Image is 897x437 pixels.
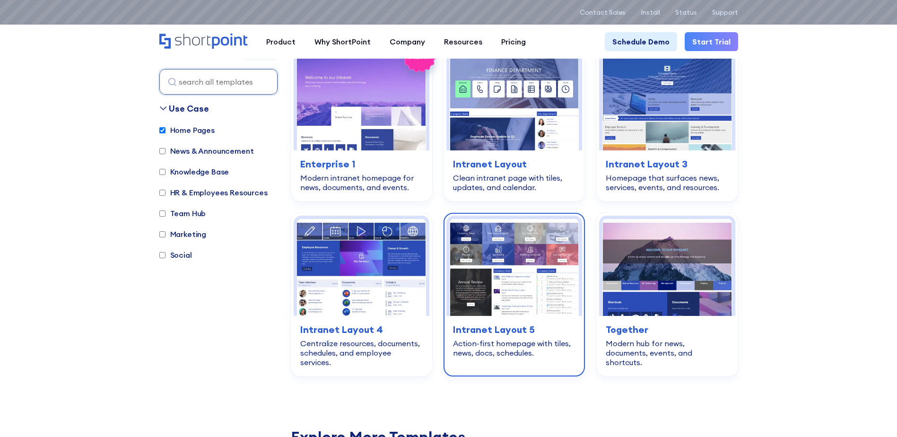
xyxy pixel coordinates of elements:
[605,32,677,51] a: Schedule Demo
[291,47,432,201] a: Enterprise 1 – SharePoint Homepage Design: Modern intranet homepage for news, documents, and even...
[159,252,165,258] input: Social
[300,173,423,192] div: Modern intranet homepage for news, documents, and events.
[159,231,165,237] input: Marketing
[435,32,492,51] a: Resources
[159,166,229,177] label: Knowledge Base
[606,157,728,171] h3: Intranet Layout 3
[606,323,728,337] h3: Together
[159,34,247,50] a: Home
[453,157,575,171] h3: Intranet Layout
[159,190,165,196] input: HR & Employees Resources
[159,127,165,133] input: Home Pages
[444,47,585,201] a: Intranet Layout – SharePoint Page Design: Clean intranet page with tiles, updates, and calendar.I...
[390,36,425,47] div: Company
[596,213,738,376] a: Together – Intranet Homepage Template: Modern hub for news, documents, events, and shortcuts.Toge...
[453,173,575,192] div: Clean intranet page with tiles, updates, and calendar.
[314,36,371,47] div: Why ShortPoint
[453,323,575,337] h3: Intranet Layout 5
[606,339,728,367] div: Modern hub for news, documents, events, and shortcuts.
[606,173,728,192] div: Homepage that surfaces news, services, events, and resources.
[159,69,278,95] input: search all templates
[297,53,426,150] img: Enterprise 1 – SharePoint Homepage Design: Modern intranet homepage for news, documents, and events.
[450,219,579,316] img: Intranet Layout 5 – SharePoint Page Template: Action-first homepage with tiles, news, docs, sched...
[444,213,585,376] a: Intranet Layout 5 – SharePoint Page Template: Action-first homepage with tiles, news, docs, sched...
[291,213,432,376] a: Intranet Layout 4 – Intranet Page Template: Centralize resources, documents, schedules, and emplo...
[159,228,207,240] label: Marketing
[492,32,535,51] a: Pricing
[453,339,575,358] div: Action-first homepage with tiles, news, docs, schedules.
[266,36,296,47] div: Product
[159,210,165,217] input: Team Hub
[602,219,732,316] img: Together – Intranet Homepage Template: Modern hub for news, documents, events, and shortcuts.
[712,9,738,16] a: Support
[450,53,579,150] img: Intranet Layout – SharePoint Page Design: Clean intranet page with tiles, updates, and calendar.
[257,32,305,51] a: Product
[501,36,526,47] div: Pricing
[159,169,165,175] input: Knowledge Base
[300,157,423,171] h3: Enterprise 1
[380,32,435,51] a: Company
[159,208,206,219] label: Team Hub
[159,148,165,154] input: News & Announcement
[444,36,482,47] div: Resources
[169,102,209,115] div: Use Case
[727,327,897,437] iframe: Chat Widget
[580,9,626,16] a: Contact Sales
[159,187,268,198] label: HR & Employees Resources
[297,219,426,316] img: Intranet Layout 4 – Intranet Page Template: Centralize resources, documents, schedules, and emplo...
[159,124,215,136] label: Home Pages
[685,32,738,51] a: Start Trial
[300,339,423,367] div: Centralize resources, documents, schedules, and employee services.
[300,323,423,337] h3: Intranet Layout 4
[602,53,732,150] img: Intranet Layout 3 – SharePoint Homepage Template: Homepage that surfaces news, services, events, ...
[159,145,254,157] label: News & Announcement
[305,32,380,51] a: Why ShortPoint
[159,249,192,261] label: Social
[675,9,697,16] a: Status
[596,47,738,201] a: Intranet Layout 3 – SharePoint Homepage Template: Homepage that surfaces news, services, events, ...
[641,9,660,16] a: Install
